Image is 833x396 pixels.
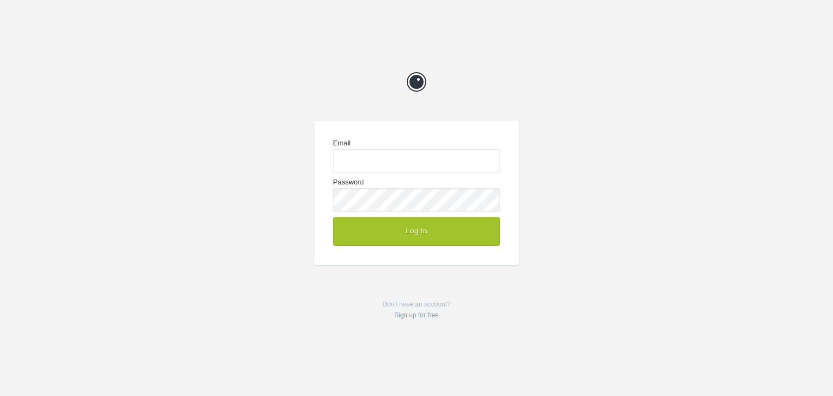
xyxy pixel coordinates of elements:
[313,299,520,321] p: Don't have an account?
[394,311,439,319] a: Sign up for free
[333,217,500,245] button: Log In
[400,66,433,98] a: Prevue
[333,149,500,173] input: Email
[333,178,500,212] label: Password
[333,139,500,173] label: Email
[333,188,500,212] input: Password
